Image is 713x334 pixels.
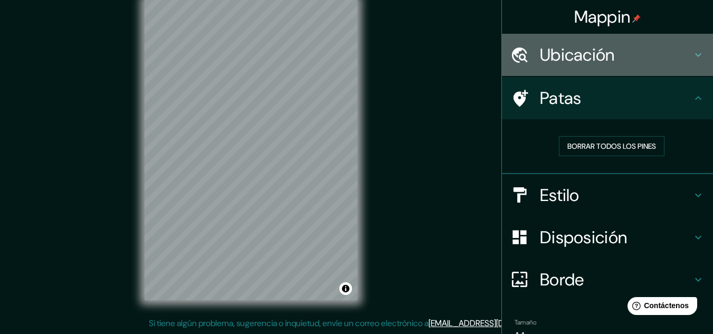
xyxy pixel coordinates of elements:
[540,87,582,109] font: Patas
[515,318,536,327] font: Tamaño
[502,259,713,301] div: Borde
[574,6,631,28] font: Mappin
[429,318,559,329] a: [EMAIL_ADDRESS][DOMAIN_NAME]
[149,318,429,329] font: Si tiene algún problema, sugerencia o inquietud, envíe un correo electrónico a
[540,226,627,249] font: Disposición
[502,216,713,259] div: Disposición
[540,269,584,291] font: Borde
[559,136,664,156] button: Borrar todos los pines
[567,141,656,151] font: Borrar todos los pines
[502,174,713,216] div: Estilo
[540,44,615,66] font: Ubicación
[540,184,579,206] font: Estilo
[632,14,641,23] img: pin-icon.png
[339,282,352,295] button: Activar o desactivar atribución
[502,77,713,119] div: Patas
[502,34,713,76] div: Ubicación
[619,293,701,322] iframe: Lanzador de widgets de ayuda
